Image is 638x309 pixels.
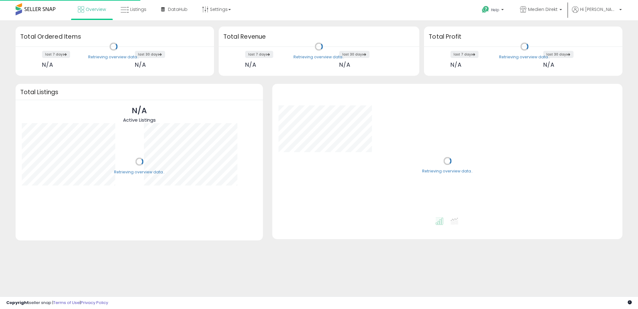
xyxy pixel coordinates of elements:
[168,6,188,12] span: DataHub
[114,169,165,175] div: Retrieving overview data..
[477,1,510,20] a: Help
[86,6,106,12] span: Overview
[572,6,622,20] a: Hi [PERSON_NAME]
[88,54,139,60] div: Retrieving overview data..
[499,54,550,60] div: Retrieving overview data..
[293,54,344,60] div: Retrieving overview data..
[482,6,489,13] i: Get Help
[491,7,499,12] span: Help
[130,6,146,12] span: Listings
[528,6,558,12] span: Medien Direkt
[580,6,617,12] span: Hi [PERSON_NAME]
[422,169,473,174] div: Retrieving overview data..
